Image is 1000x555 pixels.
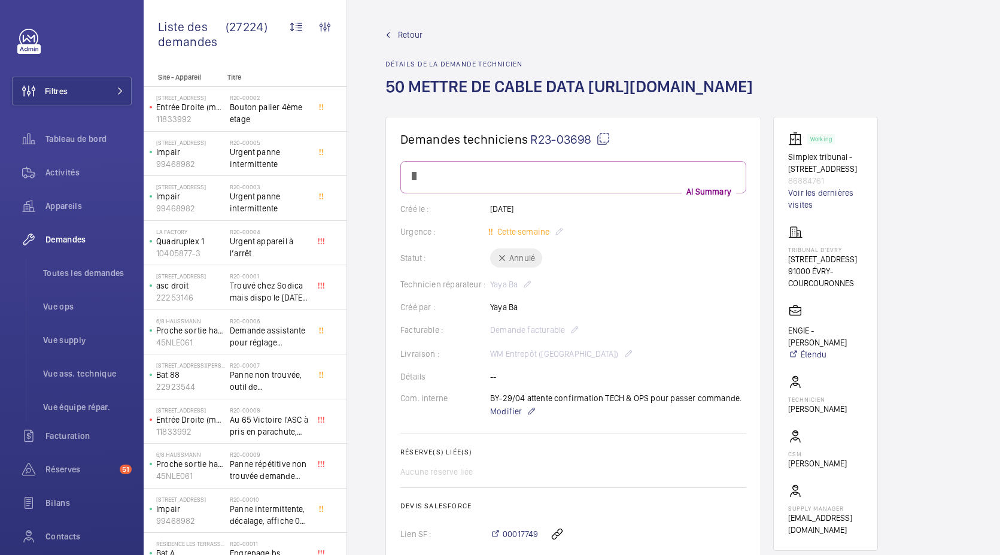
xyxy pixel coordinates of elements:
h2: R20-00010 [230,496,309,503]
span: Bouton palier 4ème etage [230,101,309,125]
p: 99468982 [156,158,225,170]
h1: 50 METTRE DE CABLE DATA [URL][DOMAIN_NAME] [385,75,760,117]
p: ENGIE - [PERSON_NAME] [788,324,863,348]
p: Supply manager [788,505,863,512]
h2: R20-00011 [230,540,309,547]
span: Filtres [45,85,68,97]
p: Impair [156,503,225,515]
h2: R20-00004 [230,228,309,235]
h2: R20-00009 [230,451,309,458]
span: Vue ass. technique [43,368,132,380]
span: Contacts [45,530,132,542]
p: [STREET_ADDRESS] [156,496,225,503]
p: 91000 ÉVRY-COURCOURONNES [788,265,863,289]
p: [STREET_ADDRESS] [788,253,863,265]
p: Working [810,137,832,141]
span: Au 65 Victoire l'ASC à pris en parachute, toutes les sécu coupé, il est au 3 ème, asc sans machin... [230,414,309,438]
span: Panne non trouvée, outil de déverouillouge impératif pour le diagnostic [230,369,309,393]
p: 45NLE061 [156,470,225,482]
span: Urgent panne intermittente [230,146,309,170]
p: 45NLE061 [156,336,225,348]
p: Titre [227,73,306,81]
h2: R20-00003 [230,183,309,190]
p: Technicien [788,396,847,403]
p: Impair [156,190,225,202]
p: Bat 88 [156,369,225,381]
span: Appareils [45,200,132,212]
span: Réserves [45,463,115,475]
span: Toutes les demandes [43,267,132,279]
span: Urgent appareil à l’arrêt [230,235,309,259]
h2: R20-00005 [230,139,309,146]
p: 6/8 Haussmann [156,317,225,324]
p: [EMAIL_ADDRESS][DOMAIN_NAME] [788,512,863,536]
p: Site - Appareil [144,73,223,81]
a: 00017749 [490,528,538,540]
p: [STREET_ADDRESS] [156,272,225,280]
span: Tableau de bord [45,133,132,145]
h2: R20-00006 [230,317,309,324]
span: Demandes [45,233,132,245]
p: AI Summary [682,186,736,198]
button: Filtres [12,77,132,105]
p: 99468982 [156,202,225,214]
h2: R20-00001 [230,272,309,280]
h2: Devis Salesforce [400,502,746,510]
p: 22923544 [156,381,225,393]
p: 11833992 [156,426,225,438]
p: asc droit [156,280,225,292]
p: Entrée Droite (monte-charge) [156,414,225,426]
p: La Factory [156,228,225,235]
p: 6/8 Haussmann [156,451,225,458]
p: [STREET_ADDRESS] [156,139,225,146]
p: Résidence les Terrasse - [STREET_ADDRESS] [156,540,225,547]
p: [PERSON_NAME] [788,403,847,415]
span: Vue ops [43,301,132,313]
span: Vue supply [43,334,132,346]
h2: Détails de la demande technicien [385,60,760,68]
span: Facturation [45,430,132,442]
span: Vue équipe répar. [43,401,132,413]
img: elevator.svg [788,132,807,146]
p: [PERSON_NAME] [788,457,847,469]
span: Modifier [490,405,522,417]
p: 99468982 [156,515,225,527]
p: Tribunal d'Evry [788,246,863,253]
span: Liste des demandes [158,19,226,49]
h2: R20-00007 [230,362,309,369]
span: R23-03698 [530,132,610,147]
span: Retour [398,29,423,41]
p: [STREET_ADDRESS] [156,183,225,190]
span: Bilans [45,497,132,509]
a: Voir les dernières visites [788,187,863,211]
span: Panne répétitive non trouvée demande assistance expert technique [230,458,309,482]
p: [STREET_ADDRESS] [156,94,225,101]
span: 51 [120,465,132,474]
p: Quadruplex 1 [156,235,225,247]
h2: Réserve(s) liée(s) [400,448,746,456]
p: [STREET_ADDRESS] [156,407,225,414]
p: Simplex tribunal - [STREET_ADDRESS] [788,151,863,175]
p: CSM [788,450,847,457]
span: Demande assistante pour réglage d'opérateurs porte cabine double accès [230,324,309,348]
span: Urgent panne intermittente [230,190,309,214]
p: Proche sortie hall Pelletier [156,324,225,336]
h2: R20-00002 [230,94,309,101]
h2: R20-00008 [230,407,309,414]
span: Demandes techniciens [400,132,528,147]
span: 00017749 [503,528,538,540]
a: Étendu [788,348,863,360]
span: Activités [45,166,132,178]
p: 10405877-3 [156,247,225,259]
p: 22253146 [156,292,225,304]
span: Panne intermittente, décalage, affiche 0 au palier alors que l'appareil se trouve au 1er étage, c... [230,503,309,527]
span: Trouvé chez Sodica mais dispo le [DATE] [URL][DOMAIN_NAME] [230,280,309,304]
p: 86884761 [788,175,863,187]
p: [STREET_ADDRESS][PERSON_NAME] [156,362,225,369]
p: Entrée Droite (monte-charge) [156,101,225,113]
p: Proche sortie hall Pelletier [156,458,225,470]
p: Impair [156,146,225,158]
p: 11833992 [156,113,225,125]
